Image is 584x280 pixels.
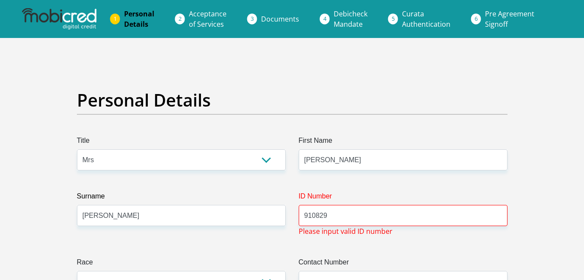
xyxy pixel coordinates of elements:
span: Debicheck Mandate [334,9,367,29]
img: mobicred logo [22,8,96,30]
span: Documents [261,14,299,24]
a: DebicheckMandate [327,5,374,33]
a: Documents [254,10,306,28]
input: ID Number [299,205,507,226]
a: Pre AgreementSignoff [478,5,541,33]
span: Acceptance of Services [189,9,227,29]
label: Surname [77,191,286,205]
span: Personal Details [124,9,154,29]
a: Acceptanceof Services [182,5,233,33]
span: Please input valid ID number [299,226,393,236]
span: Curata Authentication [402,9,450,29]
label: Title [77,135,286,149]
input: First Name [299,149,507,170]
label: First Name [299,135,507,149]
label: Race [77,257,286,271]
input: Surname [77,205,286,226]
span: Pre Agreement Signoff [485,9,534,29]
a: PersonalDetails [117,5,161,33]
a: CurataAuthentication [395,5,457,33]
label: Contact Number [299,257,507,271]
label: ID Number [299,191,507,205]
h2: Personal Details [77,90,507,110]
